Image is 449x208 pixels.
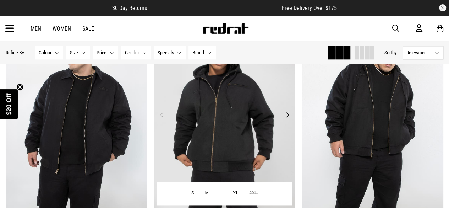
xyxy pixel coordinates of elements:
[392,50,397,55] span: by
[384,48,397,57] button: Sortby
[5,93,12,115] span: $20 Off
[16,84,23,91] button: Close teaser
[53,25,71,32] a: Women
[228,187,244,200] button: XL
[158,50,174,55] span: Specials
[31,25,41,32] a: Men
[6,50,24,55] p: Refine By
[82,25,94,32] a: Sale
[214,187,228,200] button: L
[403,46,443,59] button: Relevance
[161,4,268,11] iframe: Customer reviews powered by Trustpilot
[186,187,200,200] button: S
[93,46,118,59] button: Price
[154,46,186,59] button: Specials
[202,23,249,34] img: Redrat logo
[70,50,78,55] span: Size
[125,50,139,55] span: Gender
[6,3,27,24] button: Open LiveChat chat widget
[97,50,106,55] span: Price
[35,46,63,59] button: Colour
[192,50,204,55] span: Brand
[121,46,151,59] button: Gender
[39,50,51,55] span: Colour
[244,187,263,200] button: 2XL
[282,5,337,11] span: Free Delivery Over $175
[112,5,147,11] span: 30 Day Returns
[283,111,291,119] button: Next
[406,50,432,55] span: Relevance
[158,111,166,119] button: Previous
[188,46,216,59] button: Brand
[66,46,90,59] button: Size
[200,187,214,200] button: M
